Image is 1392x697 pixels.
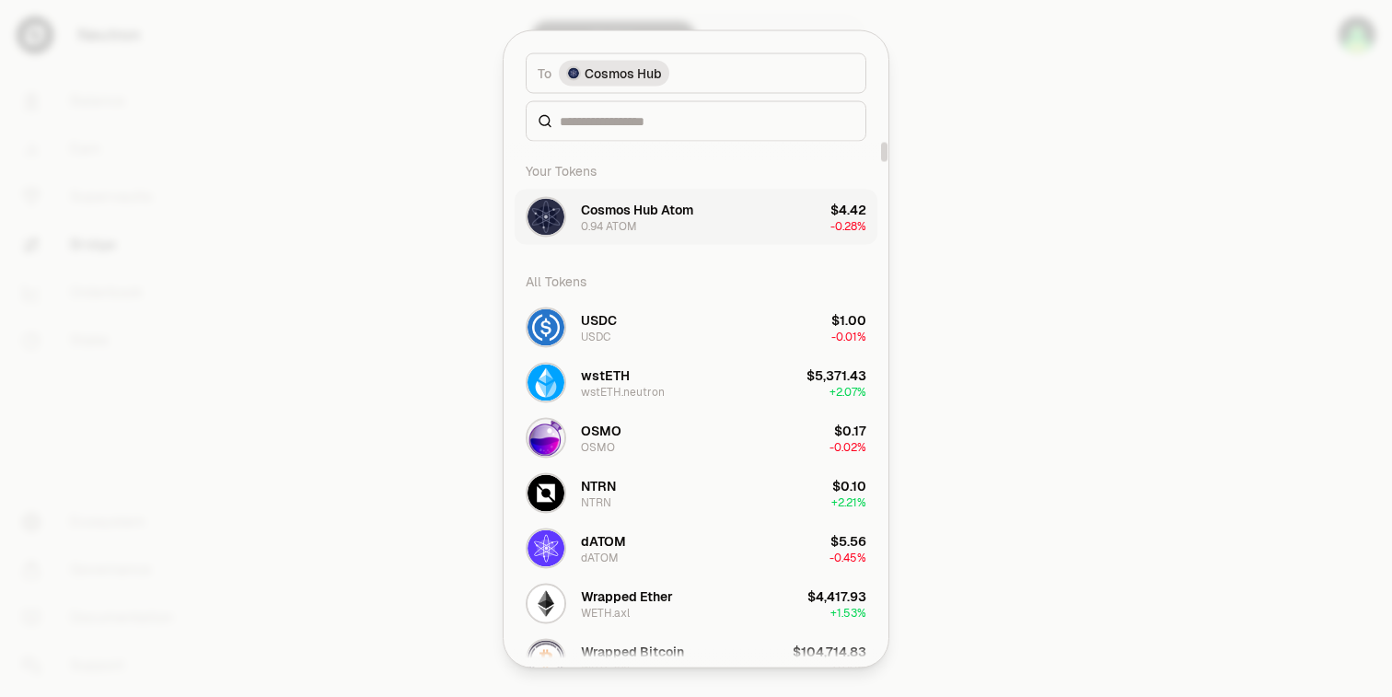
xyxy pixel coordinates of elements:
[806,366,866,384] div: $5,371.43
[581,439,615,454] div: OSMO
[528,585,564,621] img: WETH.axl Logo
[830,531,866,550] div: $5.56
[538,64,551,82] span: To
[581,200,693,218] div: Cosmos Hub Atom
[528,419,564,456] img: OSMO Logo
[568,67,579,78] img: Cosmos Hub Logo
[528,364,564,401] img: wstETH.neutron Logo
[528,474,564,511] img: NTRN Logo
[515,152,877,189] div: Your Tokens
[528,198,564,235] img: ATOM Logo
[581,310,617,329] div: USDC
[830,605,866,620] span: + 1.53%
[515,410,877,465] button: OSMO LogoOSMOOSMO$0.17-0.02%
[829,439,866,454] span: -0.02%
[829,550,866,564] span: -0.45%
[793,642,866,660] div: $104,714.83
[830,200,866,218] div: $4.42
[831,329,866,343] span: -0.01%
[515,354,877,410] button: wstETH.neutron LogowstETHwstETH.neutron$5,371.43+2.07%
[831,310,866,329] div: $1.00
[581,531,626,550] div: dATOM
[834,421,866,439] div: $0.17
[515,299,877,354] button: USDC LogoUSDCUSDC$1.00-0.01%
[830,218,866,233] span: -0.28%
[526,52,866,93] button: ToCosmos Hub LogoCosmos Hub
[585,64,662,82] span: Cosmos Hub
[515,520,877,575] button: dATOM LogodATOMdATOM$5.56-0.45%
[831,494,866,509] span: + 2.21%
[807,587,866,605] div: $4,417.93
[515,575,877,631] button: WETH.axl LogoWrapped EtherWETH.axl$4,417.93+1.53%
[581,366,630,384] div: wstETH
[581,218,637,233] div: 0.94 ATOM
[581,660,630,675] div: WBTC.axl
[581,476,616,494] div: NTRN
[829,384,866,399] span: + 2.07%
[528,308,564,345] img: USDC Logo
[581,605,630,620] div: WETH.axl
[833,660,866,675] span: 0.00%
[515,189,877,244] button: ATOM LogoCosmos Hub Atom0.94 ATOM$4.42-0.28%
[515,262,877,299] div: All Tokens
[581,642,684,660] div: Wrapped Bitcoin
[832,476,866,494] div: $0.10
[528,529,564,566] img: dATOM Logo
[528,640,564,677] img: WBTC.axl Logo
[515,465,877,520] button: NTRN LogoNTRNNTRN$0.10+2.21%
[515,631,877,686] button: WBTC.axl LogoWrapped BitcoinWBTC.axl$104,714.830.00%
[581,384,665,399] div: wstETH.neutron
[581,587,673,605] div: Wrapped Ether
[581,329,610,343] div: USDC
[581,421,621,439] div: OSMO
[581,494,611,509] div: NTRN
[581,550,619,564] div: dATOM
